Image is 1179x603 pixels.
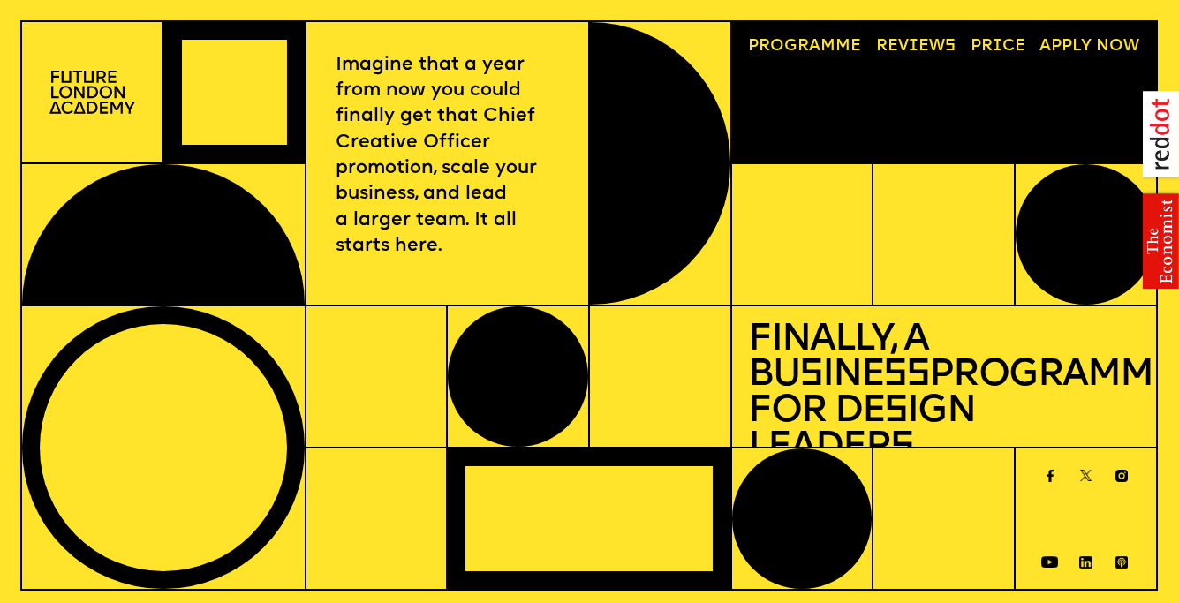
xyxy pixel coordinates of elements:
a: Reviews [868,30,964,63]
span: s [799,357,822,395]
span: ss [883,357,929,395]
a: Programme [740,30,870,63]
span: A [1039,38,1051,55]
span: s [884,393,907,431]
h1: Finally, a Bu ine Programme for De ign Leader [748,323,1139,466]
a: Price [962,30,1033,63]
p: Imagine that a year from now you could finally get that Chief Creative Officer promotion, scale y... [336,52,559,260]
span: a [809,38,820,55]
a: Apply now [1032,30,1148,63]
span: s [890,429,913,467]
